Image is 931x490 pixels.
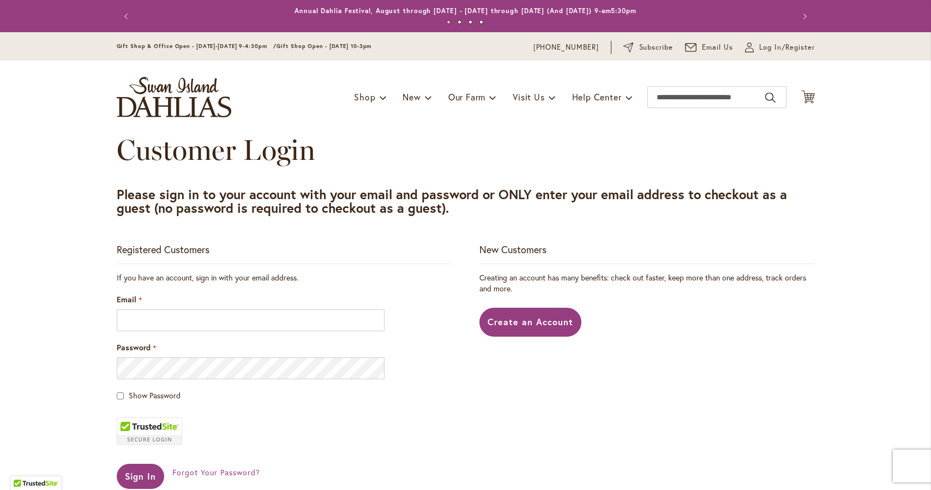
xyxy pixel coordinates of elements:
[447,20,451,24] button: 1 of 4
[172,467,260,478] a: Forgot Your Password?
[117,77,231,117] a: store logo
[639,42,674,53] span: Subscribe
[117,294,136,304] span: Email
[479,243,546,256] strong: New Customers
[354,91,375,103] span: Shop
[117,464,165,489] button: Sign In
[533,42,599,53] a: [PHONE_NUMBER]
[745,42,815,53] a: Log In/Register
[458,20,461,24] button: 2 of 4
[572,91,622,103] span: Help Center
[117,417,182,445] div: TrustedSite Certified
[117,43,277,50] span: Gift Shop & Office Open - [DATE]-[DATE] 9-4:30pm /
[448,91,485,103] span: Our Farm
[479,272,814,294] p: Creating an account has many benefits: check out faster, keep more than one address, track orders...
[479,308,581,337] a: Create an Account
[468,20,472,24] button: 3 of 4
[117,133,315,167] span: Customer Login
[702,42,733,53] span: Email Us
[479,20,483,24] button: 4 of 4
[117,186,787,217] strong: Please sign in to your account with your email and password or ONLY enter your email address to c...
[117,272,452,283] div: If you have an account, sign in with your email address.
[117,342,151,352] span: Password
[172,467,260,477] span: Forgot Your Password?
[793,5,815,27] button: Next
[623,42,673,53] a: Subscribe
[125,470,157,482] span: Sign In
[403,91,421,103] span: New
[129,390,181,401] span: Show Password
[117,5,139,27] button: Previous
[513,91,544,103] span: Visit Us
[117,243,209,256] strong: Registered Customers
[277,43,371,50] span: Gift Shop Open - [DATE] 10-3pm
[295,7,636,15] a: Annual Dahlia Festival, August through [DATE] - [DATE] through [DATE] (And [DATE]) 9-am5:30pm
[685,42,733,53] a: Email Us
[759,42,815,53] span: Log In/Register
[488,316,573,327] span: Create an Account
